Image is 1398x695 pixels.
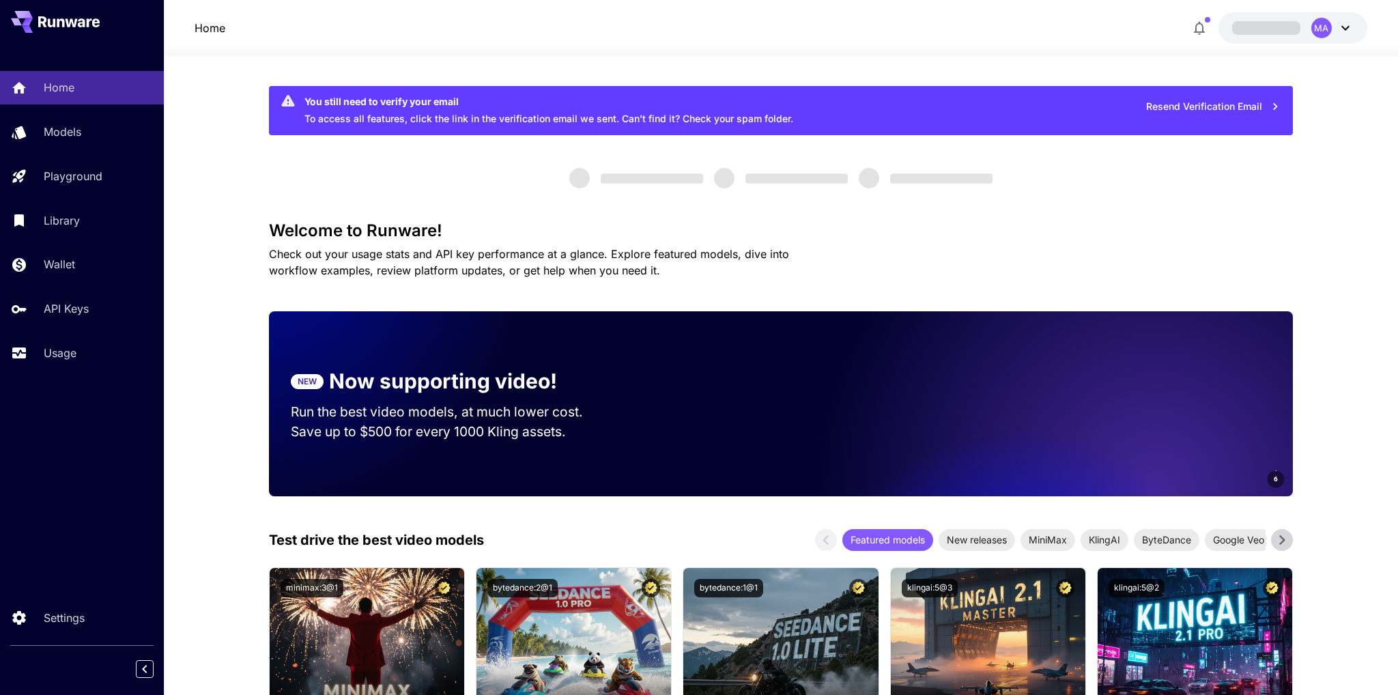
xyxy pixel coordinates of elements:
p: Settings [44,610,85,626]
p: Wallet [44,256,75,272]
h3: Welcome to Runware! [269,221,1293,240]
p: Library [44,212,80,229]
span: 6 [1274,474,1278,484]
p: NEW [298,375,317,388]
button: bytedance:1@1 [694,579,763,597]
div: MA [1311,18,1332,38]
button: Resend Verification Email [1139,93,1287,121]
button: MA [1218,12,1367,44]
nav: breadcrumb [195,20,225,36]
div: To access all features, click the link in the verification email we sent. Can’t find it? Check yo... [304,90,793,131]
p: Now supporting video! [329,366,557,397]
button: Certified Model – Vetted for best performance and includes a commercial license. [1056,579,1074,597]
button: Certified Model – Vetted for best performance and includes a commercial license. [642,579,660,597]
span: New releases [939,533,1015,547]
p: Test drive the best video models [269,530,484,550]
button: Certified Model – Vetted for best performance and includes a commercial license. [435,579,453,597]
span: Featured models [842,533,933,547]
span: ByteDance [1134,533,1199,547]
button: Collapse sidebar [136,660,154,678]
span: MiniMax [1021,533,1075,547]
div: KlingAI [1081,529,1128,551]
p: Models [44,124,81,140]
div: You still need to verify your email [304,94,793,109]
button: bytedance:2@1 [487,579,558,597]
p: Usage [44,345,76,361]
p: Save up to $500 for every 1000 Kling assets. [291,422,609,442]
div: ByteDance [1134,529,1199,551]
button: klingai:5@3 [902,579,958,597]
div: Featured models [842,529,933,551]
button: Certified Model – Vetted for best performance and includes a commercial license. [1263,579,1281,597]
a: Home [195,20,225,36]
div: MiniMax [1021,529,1075,551]
button: Certified Model – Vetted for best performance and includes a commercial license. [849,579,868,597]
p: Run the best video models, at much lower cost. [291,402,609,422]
span: Google Veo [1205,533,1272,547]
button: minimax:3@1 [281,579,343,597]
div: New releases [939,529,1015,551]
div: Google Veo [1205,529,1272,551]
div: Collapse sidebar [146,657,164,681]
button: klingai:5@2 [1109,579,1165,597]
span: KlingAI [1081,533,1128,547]
span: Check out your usage stats and API key performance at a glance. Explore featured models, dive int... [269,247,789,277]
p: API Keys [44,300,89,317]
p: Home [44,79,74,96]
p: Playground [44,168,102,184]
